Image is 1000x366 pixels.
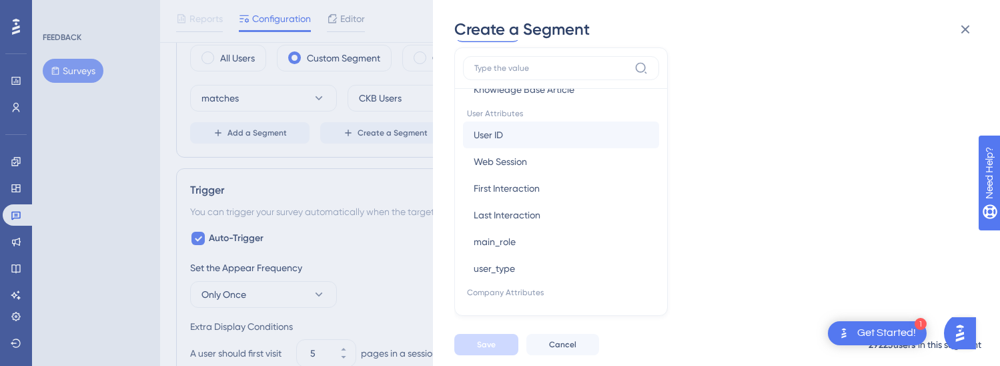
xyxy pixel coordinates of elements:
[836,325,852,341] img: launcher-image-alternative-text
[463,255,659,282] button: user_type
[463,175,659,202] button: First Interaction
[857,326,916,341] div: Get Started!
[828,321,927,345] div: Open Get Started! checklist, remaining modules: 1
[463,282,659,301] span: Company Attributes
[474,306,526,322] span: Company ID
[477,339,496,350] span: Save
[474,207,540,223] span: Last Interaction
[463,76,659,103] button: Knowledge Base Article
[915,318,927,330] div: 1
[474,260,515,277] span: user_type
[463,228,659,255] button: main_role
[474,63,629,73] input: Type the value
[463,148,659,175] button: Web Session
[474,154,527,170] span: Web Session
[474,81,574,98] span: Knowledge Base Article
[549,339,576,350] span: Cancel
[454,19,981,40] div: Create a Segment
[463,202,659,228] button: Last Interaction
[474,234,516,250] span: main_role
[474,180,540,196] span: First Interaction
[463,103,659,122] span: User Attributes
[463,122,659,148] button: User ID
[944,313,984,353] iframe: UserGuiding AI Assistant Launcher
[31,3,83,19] span: Need Help?
[526,334,599,355] button: Cancel
[474,127,503,143] span: User ID
[454,334,518,355] button: Save
[463,301,659,327] button: Company ID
